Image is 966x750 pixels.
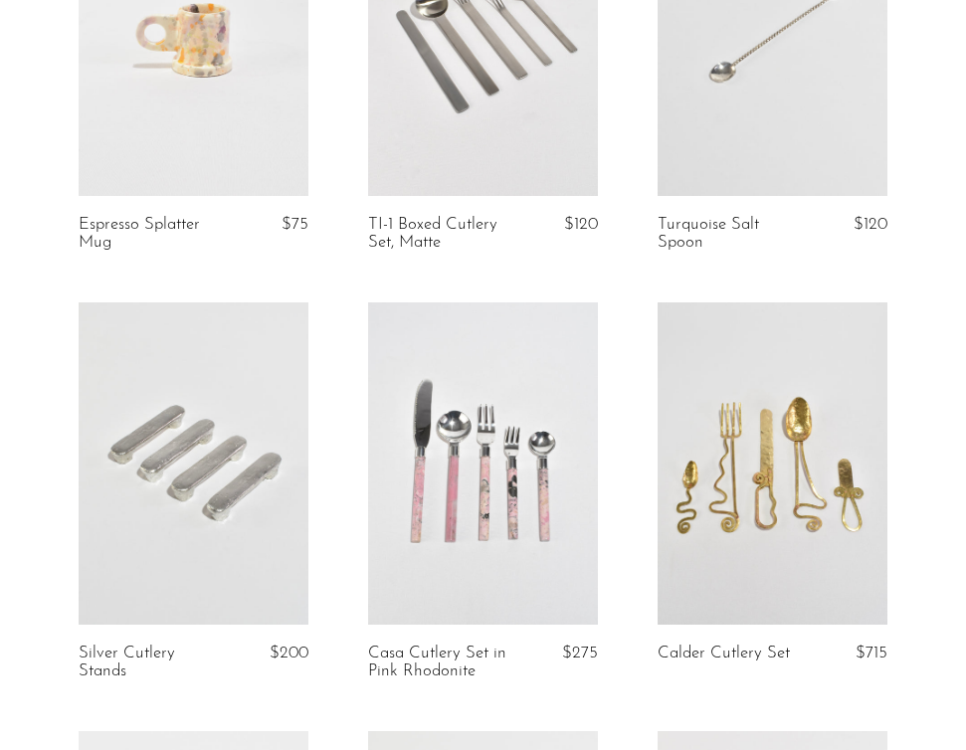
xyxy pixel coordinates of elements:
[562,645,598,661] span: $275
[856,645,887,661] span: $715
[564,216,598,233] span: $120
[368,645,517,681] a: Casa Cutlery Set in Pink Rhodonite
[854,216,887,233] span: $120
[79,216,228,253] a: Espresso Splatter Mug
[658,645,790,662] a: Calder Cutlery Set
[368,216,517,253] a: TI-1 Boxed Cutlery Set, Matte
[658,216,807,253] a: Turquoise Salt Spoon
[270,645,308,661] span: $200
[282,216,308,233] span: $75
[79,645,228,681] a: Silver Cutlery Stands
